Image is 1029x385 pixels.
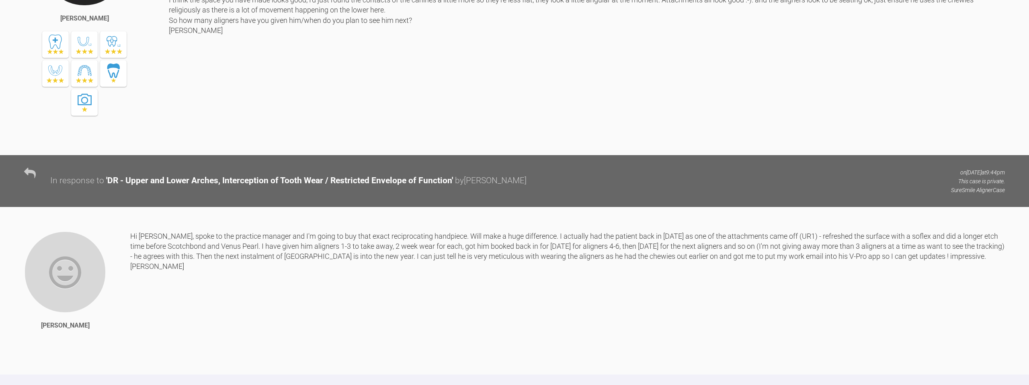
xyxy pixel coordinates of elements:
[951,168,1005,177] p: on [DATE] at 9:44pm
[41,320,90,331] div: [PERSON_NAME]
[951,186,1005,195] p: SureSmile Aligner Case
[50,174,104,188] div: In response to
[130,231,1005,363] div: Hi [PERSON_NAME], spoke to the practice manager and I'm going to buy that exact reciprocating han...
[951,177,1005,186] p: This case is private.
[106,174,453,188] div: ' DR - Upper and Lower Arches, Interception of Tooth Wear / Restricted Envelope of Function '
[24,231,106,313] img: Andrew El-Miligy
[455,174,527,188] div: by [PERSON_NAME]
[60,13,109,24] div: [PERSON_NAME]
